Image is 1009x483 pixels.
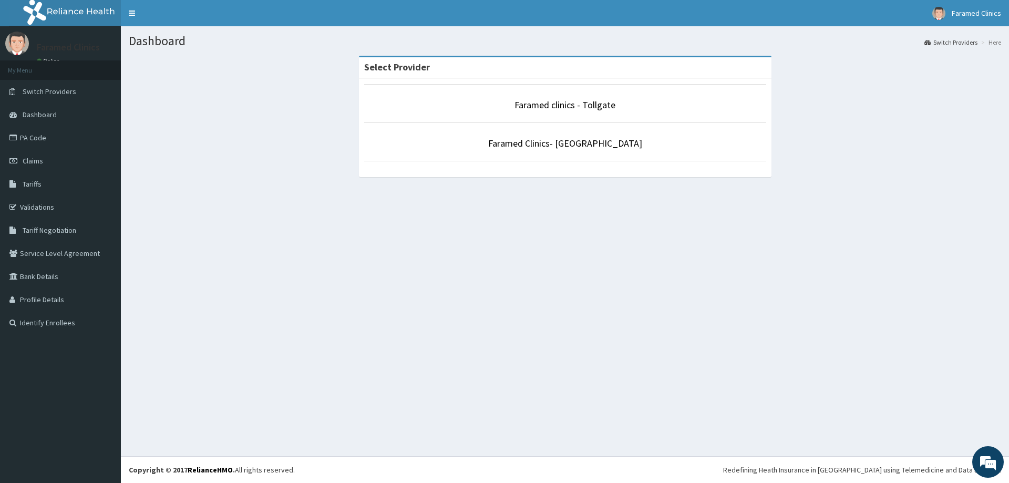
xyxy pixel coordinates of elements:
footer: All rights reserved. [121,456,1009,483]
strong: Select Provider [364,61,430,73]
a: Faramed clinics - Tollgate [514,99,615,111]
span: Faramed Clinics [952,8,1001,18]
span: Tariffs [23,179,42,189]
a: Switch Providers [924,38,977,47]
a: Online [37,57,62,65]
span: Dashboard [23,110,57,119]
img: User Image [932,7,945,20]
div: Redefining Heath Insurance in [GEOGRAPHIC_DATA] using Telemedicine and Data Science! [723,465,1001,475]
span: Tariff Negotiation [23,225,76,235]
a: Faramed Clinics- [GEOGRAPHIC_DATA] [488,137,642,149]
span: Claims [23,156,43,166]
strong: Copyright © 2017 . [129,465,235,475]
img: User Image [5,32,29,55]
li: Here [979,38,1001,47]
p: Faramed Clinics [37,43,100,52]
a: RelianceHMO [188,465,233,475]
h1: Dashboard [129,34,1001,48]
span: Switch Providers [23,87,76,96]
